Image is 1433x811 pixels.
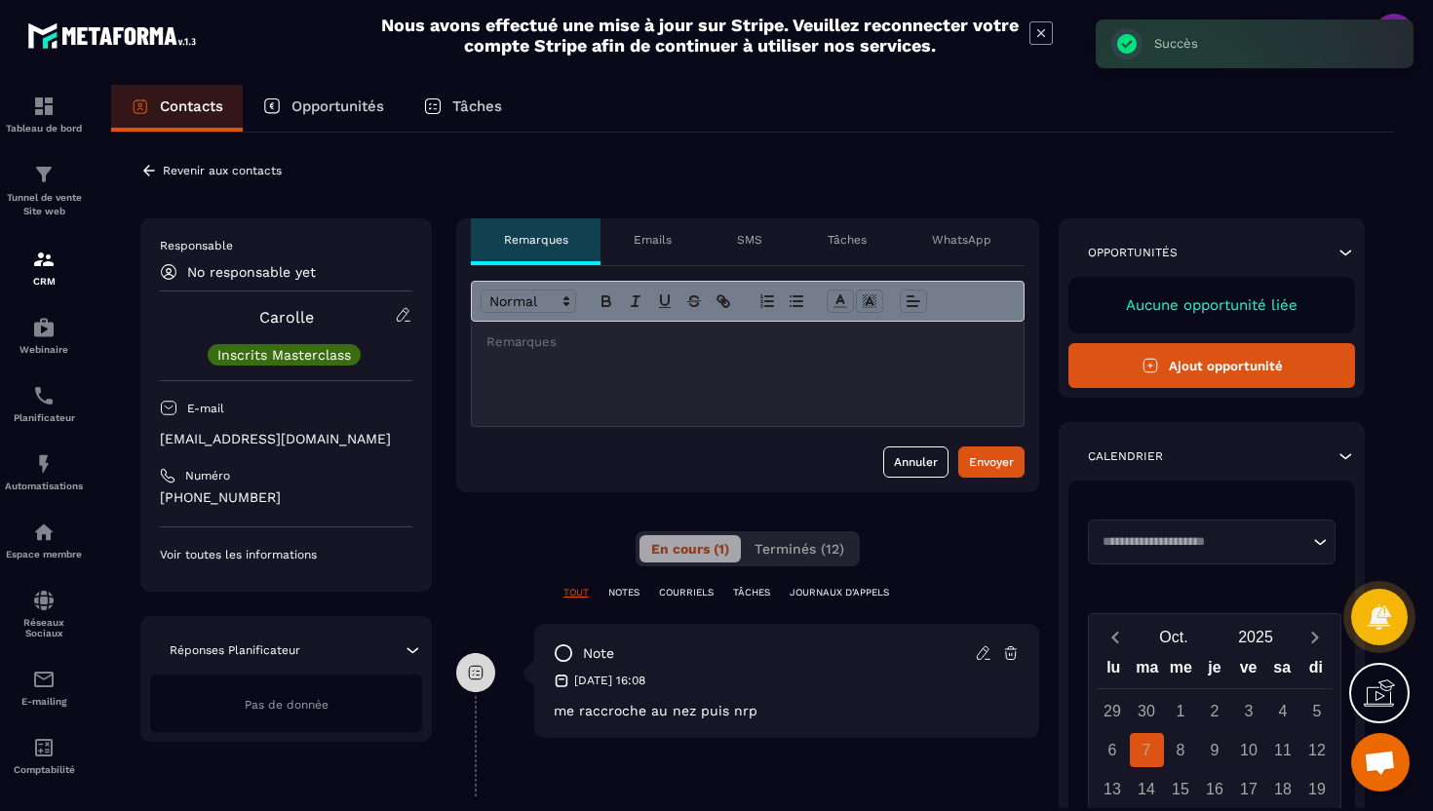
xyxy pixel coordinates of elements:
a: Opportunités [243,85,404,132]
div: 10 [1232,733,1266,767]
p: E-mail [187,401,224,416]
div: di [1298,654,1333,688]
img: formation [32,248,56,271]
p: [PHONE_NUMBER] [160,488,412,507]
button: Previous month [1097,624,1133,650]
p: Opportunités [1088,245,1178,260]
p: Contacts [160,97,223,115]
button: Next month [1297,624,1333,650]
div: 17 [1232,772,1266,806]
div: 2 [1198,694,1232,728]
a: automationsautomationsAutomatisations [5,438,83,506]
img: formation [32,163,56,186]
div: 15 [1164,772,1198,806]
a: formationformationTableau de bord [5,80,83,148]
div: 13 [1096,772,1130,806]
p: Réponses Planificateur [170,642,300,658]
button: Annuler [883,446,949,478]
img: scheduler [32,384,56,407]
a: accountantaccountantComptabilité [5,721,83,790]
img: automations [32,452,56,476]
p: CRM [5,276,83,287]
a: Carolle [259,308,314,327]
button: Open years overlay [1215,620,1297,654]
span: En cours (1) [651,541,729,557]
img: automations [32,316,56,339]
p: Voir toutes les informations [160,547,412,562]
img: logo [27,18,203,54]
p: WhatsApp [932,232,991,248]
p: SMS [737,232,762,248]
div: ma [1131,654,1165,688]
a: social-networksocial-networkRéseaux Sociaux [5,574,83,653]
div: 16 [1198,772,1232,806]
p: TÂCHES [733,586,770,599]
div: je [1198,654,1232,688]
span: Pas de donnée [245,698,329,712]
img: social-network [32,589,56,612]
div: Envoyer [969,452,1014,472]
span: Terminés (12) [755,541,844,557]
button: Envoyer [958,446,1025,478]
div: Ouvrir le chat [1351,733,1410,792]
img: accountant [32,736,56,759]
input: Search for option [1096,532,1308,552]
p: Numéro [185,468,230,483]
div: 4 [1266,694,1300,728]
p: Opportunités [291,97,384,115]
p: Automatisations [5,481,83,491]
div: 1 [1164,694,1198,728]
p: Réseaux Sociaux [5,617,83,638]
div: lu [1097,654,1131,688]
div: 19 [1300,772,1335,806]
p: Aucune opportunité liée [1088,296,1336,314]
p: Tunnel de vente Site web [5,191,83,218]
h2: Nous avons effectué une mise à jour sur Stripe. Veuillez reconnecter votre compte Stripe afin de ... [380,15,1020,56]
p: Remarques [504,232,568,248]
a: Contacts [111,85,243,132]
a: Tâches [404,85,522,132]
p: NOTES [608,586,639,599]
div: sa [1265,654,1299,688]
p: note [583,644,614,663]
div: 6 [1096,733,1130,767]
img: automations [32,521,56,544]
p: [EMAIL_ADDRESS][DOMAIN_NAME] [160,430,412,448]
div: Search for option [1088,520,1336,564]
div: me [1164,654,1198,688]
a: schedulerschedulerPlanificateur [5,369,83,438]
div: 14 [1130,772,1164,806]
p: [DATE] 16:08 [574,673,645,688]
a: emailemailE-mailing [5,653,83,721]
img: email [32,668,56,691]
button: En cours (1) [639,535,741,562]
p: TOUT [563,586,589,599]
div: 29 [1096,694,1130,728]
a: automationsautomationsWebinaire [5,301,83,369]
div: 9 [1198,733,1232,767]
a: automationsautomationsEspace membre [5,506,83,574]
p: Tâches [452,97,502,115]
a: formationformationCRM [5,233,83,301]
button: Ajout opportunité [1068,343,1355,388]
div: 12 [1300,733,1335,767]
p: E-mailing [5,696,83,707]
p: Planificateur [5,412,83,423]
button: Open months overlay [1133,620,1215,654]
p: Espace membre [5,549,83,560]
p: Inscrits Masterclass [217,348,351,362]
div: ve [1231,654,1265,688]
div: 3 [1232,694,1266,728]
p: Emails [634,232,672,248]
p: COURRIELS [659,586,714,599]
p: JOURNAUX D'APPELS [790,586,889,599]
p: Revenir aux contacts [163,164,282,177]
p: No responsable yet [187,264,316,280]
div: 18 [1266,772,1300,806]
div: 30 [1130,694,1164,728]
a: formationformationTunnel de vente Site web [5,148,83,233]
div: 5 [1300,694,1335,728]
div: 7 [1130,733,1164,767]
p: Calendrier [1088,448,1163,464]
p: Webinaire [5,344,83,355]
